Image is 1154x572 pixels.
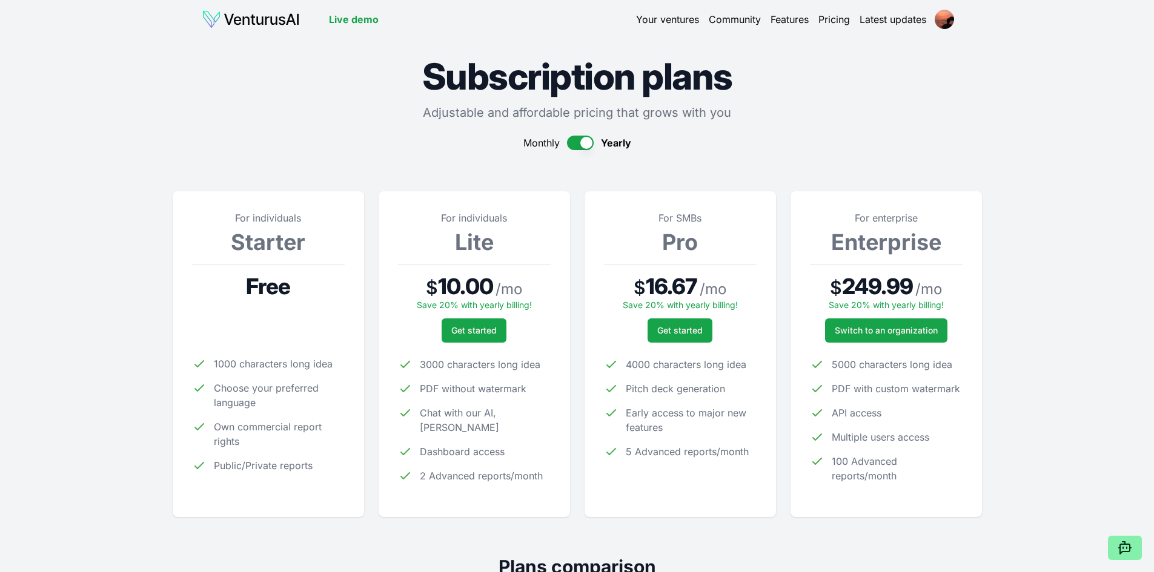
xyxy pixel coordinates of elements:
span: Free [246,274,290,298]
span: Yearly [601,136,631,150]
a: Switch to an organization [825,318,947,343]
h3: Lite [398,230,551,254]
span: 249.99 [842,274,913,298]
span: 3000 characters long idea [420,357,540,372]
span: 5 Advanced reports/month [626,444,749,459]
span: API access [832,406,881,420]
span: Save 20% with yearly billing! [829,300,944,310]
span: / mo [496,280,522,299]
span: Multiple users access [832,430,929,444]
span: 1000 characters long idea [214,357,333,371]
span: Get started [451,324,497,337]
span: Monthly [523,136,560,150]
span: Save 20% with yearly billing! [417,300,532,310]
h1: Subscription plans [173,58,982,94]
img: ACg8ocJU38WVmJJNySRznuH23Cjnk9FKH56F1hZdb4RwpzJEUy4Auwhb2A=s96-c [935,10,954,29]
span: Early access to major new features [626,406,757,435]
p: For individuals [398,211,551,225]
span: Get started [657,324,703,337]
h3: Pro [604,230,757,254]
span: 2 Advanced reports/month [420,468,543,483]
span: 16.67 [646,274,698,298]
a: Features [771,12,809,27]
span: 100 Advanced reports/month [832,454,963,483]
span: Chat with our AI, [PERSON_NAME] [420,406,551,435]
span: $ [634,277,646,298]
p: For enterprise [810,211,963,225]
span: Own commercial report rights [214,419,345,449]
span: PDF with custom watermark [832,381,960,396]
span: / mo [915,280,942,299]
span: Dashboard access [420,444,505,459]
p: Adjustable and affordable pricing that grows with you [173,104,982,121]
span: Choose your preferred language [214,381,345,410]
span: 10.00 [438,274,493,298]
h3: Enterprise [810,230,963,254]
a: Live demo [329,12,379,27]
span: 4000 characters long idea [626,357,746,372]
button: Get started [648,318,712,343]
span: $ [426,277,438,298]
a: Latest updates [860,12,926,27]
a: Pricing [818,12,850,27]
span: 5000 characters long idea [832,357,952,372]
span: Save 20% with yearly billing! [623,300,738,310]
span: $ [830,277,842,298]
a: Community [709,12,761,27]
a: Your ventures [636,12,699,27]
img: logo [202,10,300,29]
p: For SMBs [604,211,757,225]
p: For individuals [192,211,345,225]
span: Public/Private reports [214,458,313,473]
h3: Starter [192,230,345,254]
span: PDF without watermark [420,381,526,396]
button: Get started [442,318,506,343]
span: Pitch deck generation [626,381,725,396]
span: / mo [700,280,726,299]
